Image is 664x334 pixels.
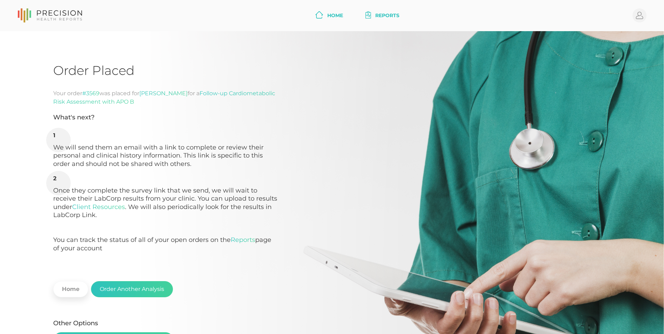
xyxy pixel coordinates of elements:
[53,175,277,252] li: Once they complete the survey link that we send, we will wait to receive their LabCorp results fr...
[53,63,611,78] h1: Order Placed
[53,89,277,106] div: Your order was placed for for a
[72,203,125,211] a: Client Resources
[53,320,277,332] h5: Other Options
[53,281,88,297] a: Home
[91,281,173,297] button: Order Another Analysis
[231,236,255,244] a: Reports
[53,132,277,168] li: We will send them an email with a link to complete or review their personal and clinical history ...
[53,90,275,105] span: Follow-up Cardiometabolic Risk Assessment with APO B
[313,9,346,22] a: Home
[53,114,277,126] h5: What's next?
[363,9,402,22] a: Reports
[82,90,99,97] span: #3569
[139,90,188,97] span: [PERSON_NAME]
[53,236,277,252] p: You can track the status of all of your open orders on the page of your account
